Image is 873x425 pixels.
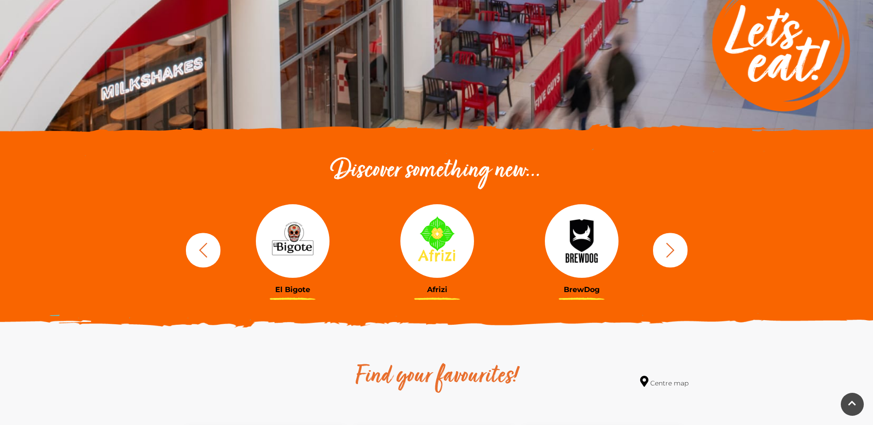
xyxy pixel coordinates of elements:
[372,285,503,294] h3: Afrizi
[372,204,503,294] a: Afrizi
[269,362,605,391] h2: Find your favourites!
[181,156,692,186] h2: Discover something new...
[227,204,358,294] a: El Bigote
[516,285,647,294] h3: BrewDog
[227,285,358,294] h3: El Bigote
[516,204,647,294] a: BrewDog
[640,376,688,388] a: Centre map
